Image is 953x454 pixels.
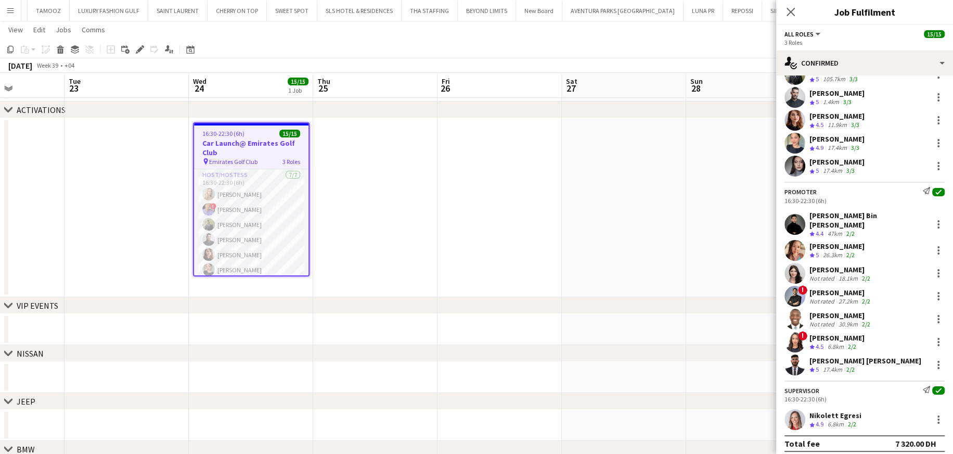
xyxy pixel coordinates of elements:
[816,98,819,106] span: 5
[723,1,762,21] button: REPOSSI
[846,251,855,259] app-skills-label: 2/2
[816,420,823,428] span: 4.9
[267,1,317,21] button: SWEET SPOT
[56,25,71,34] span: Jobs
[836,320,860,328] div: 30.9km
[816,167,819,174] span: 5
[809,242,865,251] div: [PERSON_NAME]
[826,121,849,130] div: 11.9km
[317,1,402,21] button: SLS HOTEL & RESIDENCES
[826,343,846,351] div: 6.8km
[193,77,207,86] span: Wed
[784,197,945,205] div: 16:30-22:30 (6h)
[776,51,953,75] div: Confirmed
[809,211,928,230] div: [PERSON_NAME] Bin [PERSON_NAME]
[458,1,516,21] button: BEYOND LIMITS
[684,1,723,21] button: LUNA PR
[191,82,207,94] span: 24
[862,320,870,328] app-skills-label: 2/2
[282,158,300,166] span: 3 Roles
[809,89,865,98] div: [PERSON_NAME]
[67,82,81,94] span: 23
[784,39,945,46] div: 3 Roles
[288,86,308,94] div: 1 Job
[690,77,703,86] span: Sun
[851,144,859,152] app-skills-label: 3/3
[851,121,859,129] app-skills-label: 3/3
[924,30,945,38] span: 15/15
[17,105,66,115] div: ACTIVATIONS
[809,111,865,121] div: [PERSON_NAME]
[202,130,244,137] span: 16:30-22:30 (6h)
[288,78,308,85] span: 15/15
[816,121,823,129] span: 4.5
[784,387,819,395] div: Supervisor
[848,420,856,428] app-skills-label: 2/2
[848,343,856,350] app-skills-label: 2/2
[784,438,820,449] div: Total fee
[209,158,257,166] span: Emirates Golf Club
[826,230,844,238] div: 47km
[809,288,872,297] div: [PERSON_NAME]
[82,25,105,34] span: Comms
[17,300,58,311] div: VIP EVENTS
[17,348,44,359] div: NISSAN
[51,23,75,36] a: Jobs
[849,75,858,83] app-skills-label: 3/3
[821,167,844,175] div: 17.4km
[193,122,310,276] app-job-card: 16:30-22:30 (6h)15/15Car Launch@ Emirates Golf Club Emirates Golf Club3 RolesHost/Hostess7/716:30...
[809,297,836,305] div: Not rated
[776,5,953,19] h3: Job Fulfilment
[809,265,872,274] div: [PERSON_NAME]
[402,1,458,21] button: THA STAFFING
[826,420,846,429] div: 6.8km
[862,274,870,282] app-skills-label: 2/2
[210,203,216,209] span: !
[33,25,45,34] span: Edit
[836,274,860,282] div: 18.1km
[846,167,855,174] app-skills-label: 3/3
[826,144,849,153] div: 17.4km
[816,230,823,237] span: 4.4
[809,320,836,328] div: Not rated
[148,1,208,21] button: SAINT LAURENT
[809,333,865,343] div: [PERSON_NAME]
[279,130,300,137] span: 15/15
[194,138,308,157] h3: Car Launch@ Emirates Golf Club
[816,365,819,373] span: 5
[28,1,70,21] button: TAMOOZ
[798,331,807,340] span: !
[194,169,308,295] app-card-role: Host/Hostess7/716:30-22:30 (6h)[PERSON_NAME]![PERSON_NAME][PERSON_NAME][PERSON_NAME][PERSON_NAME]...
[798,285,807,295] span: !
[843,98,852,106] app-skills-label: 3/3
[809,356,921,365] div: [PERSON_NAME] [PERSON_NAME]
[821,98,841,107] div: 1.4km
[895,438,936,449] div: 7 320.00 DH
[862,297,870,305] app-skills-label: 2/2
[4,23,27,36] a: View
[29,23,49,36] a: Edit
[317,77,330,86] span: Thu
[689,82,703,94] span: 28
[516,1,562,21] button: New Board
[821,75,847,84] div: 105.7km
[784,188,817,196] div: Promoter
[566,77,577,86] span: Sat
[784,30,822,38] button: All roles
[564,82,577,94] span: 27
[208,1,267,21] button: CHERRY ON TOP
[821,251,844,260] div: 26.3km
[836,297,860,305] div: 27.2km
[34,61,60,69] span: Week 39
[442,77,450,86] span: Fri
[784,395,945,403] div: 16:30-22:30 (6h)
[562,1,684,21] button: AVENTURA PARKS [GEOGRAPHIC_DATA]
[8,25,23,34] span: View
[8,60,32,71] div: [DATE]
[809,274,836,282] div: Not rated
[65,61,74,69] div: +04
[809,157,865,167] div: [PERSON_NAME]
[846,365,855,373] app-skills-label: 2/2
[70,1,148,21] button: LUXURY FASHION GULF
